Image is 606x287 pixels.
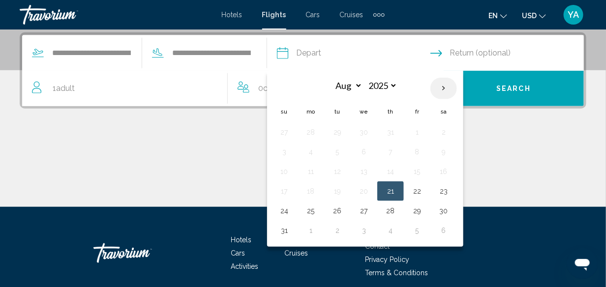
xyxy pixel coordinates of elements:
[356,125,372,139] button: Day 30
[263,84,292,93] span: Children
[436,224,452,237] button: Day 6
[496,85,531,93] span: Search
[430,77,457,100] button: Next month
[22,71,444,106] button: Travelers: 1 adult, 0 children
[436,184,452,198] button: Day 23
[409,145,425,159] button: Day 8
[444,71,584,106] button: Search
[276,204,292,218] button: Day 24
[285,249,308,257] a: Cruises
[409,165,425,178] button: Day 15
[436,204,452,218] button: Day 30
[383,204,398,218] button: Day 28
[330,165,345,178] button: Day 12
[383,184,398,198] button: Day 21
[436,145,452,159] button: Day 9
[409,184,425,198] button: Day 22
[561,4,586,25] button: User Menu
[383,165,398,178] button: Day 14
[303,204,319,218] button: Day 25
[409,224,425,237] button: Day 5
[356,224,372,237] button: Day 3
[365,256,409,263] a: Privacy Policy
[522,12,537,20] span: USD
[262,11,286,19] a: Flights
[20,5,212,25] a: Travorium
[409,204,425,218] button: Day 29
[365,77,397,94] select: Select year
[303,165,319,178] button: Day 11
[331,77,363,94] select: Select month
[436,165,452,178] button: Day 16
[330,204,345,218] button: Day 26
[56,84,75,93] span: Adult
[373,7,385,23] button: Extra navigation items
[303,224,319,237] button: Day 1
[450,46,511,60] span: Return (optional)
[276,184,292,198] button: Day 17
[22,35,584,106] div: Search widget
[330,224,345,237] button: Day 2
[277,35,430,71] button: Depart date
[231,236,252,244] a: Hotels
[522,8,546,23] button: Change currency
[365,269,428,277] a: Terms & Conditions
[383,145,398,159] button: Day 7
[340,11,364,19] a: Cruises
[567,248,598,279] iframe: Button to launch messaging window
[276,165,292,178] button: Day 10
[276,125,292,139] button: Day 27
[330,184,345,198] button: Day 19
[330,125,345,139] button: Day 29
[231,249,245,257] a: Cars
[306,11,320,19] a: Cars
[330,145,345,159] button: Day 5
[303,145,319,159] button: Day 4
[93,238,192,268] a: Travorium
[430,35,584,71] button: Return date
[383,125,398,139] button: Day 31
[231,262,259,270] a: Activities
[53,82,75,95] span: 1
[383,224,398,237] button: Day 4
[303,125,319,139] button: Day 28
[276,224,292,237] button: Day 31
[488,8,507,23] button: Change language
[356,184,372,198] button: Day 20
[436,125,452,139] button: Day 2
[276,145,292,159] button: Day 3
[303,184,319,198] button: Day 18
[356,165,372,178] button: Day 13
[568,10,579,20] span: YA
[258,82,292,95] span: 0
[409,125,425,139] button: Day 1
[488,12,498,20] span: en
[356,145,372,159] button: Day 6
[356,204,372,218] button: Day 27
[222,11,242,19] a: Hotels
